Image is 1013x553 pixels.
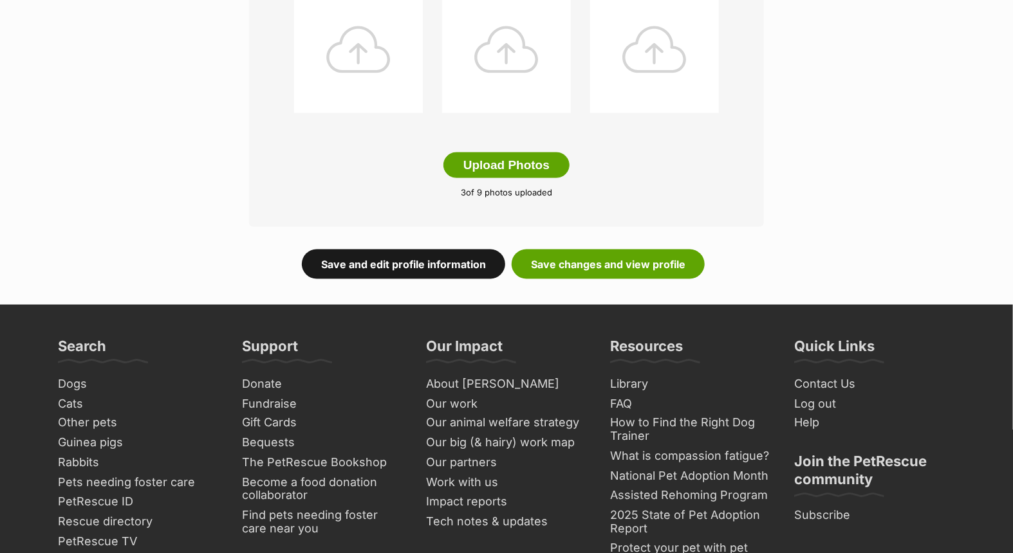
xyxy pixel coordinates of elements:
a: Other pets [53,413,224,433]
span: 3 [461,187,466,197]
a: Dogs [53,374,224,394]
a: Save and edit profile information [302,249,505,279]
a: Save changes and view profile [512,249,705,279]
a: Impact reports [421,493,592,512]
a: Assisted Rehoming Program [605,486,776,506]
a: Donate [237,374,408,394]
h3: Join the PetRescue community [794,453,955,496]
h3: Support [242,337,298,363]
a: Fundraise [237,394,408,414]
h3: Quick Links [794,337,875,363]
a: Rabbits [53,453,224,473]
a: Our big (& hairy) work map [421,433,592,453]
a: What is compassion fatigue? [605,447,776,467]
a: Cats [53,394,224,414]
a: PetRescue ID [53,493,224,512]
a: How to Find the Right Dog Trainer [605,413,776,446]
a: Subscribe [789,506,960,526]
a: About [PERSON_NAME] [421,374,592,394]
a: Rescue directory [53,512,224,532]
a: Tech notes & updates [421,512,592,532]
a: Become a food donation collaborator [237,473,408,506]
a: The PetRescue Bookshop [237,453,408,473]
a: Help [789,413,960,433]
h3: Our Impact [426,337,503,363]
a: Log out [789,394,960,414]
a: Bequests [237,433,408,453]
a: National Pet Adoption Month [605,467,776,487]
a: PetRescue TV [53,532,224,552]
a: FAQ [605,394,776,414]
a: Our work [421,394,592,414]
a: Guinea pigs [53,433,224,453]
a: Gift Cards [237,413,408,433]
a: Contact Us [789,374,960,394]
a: Our animal welfare strategy [421,413,592,433]
a: Work with us [421,473,592,493]
h3: Resources [610,337,683,363]
button: Upload Photos [443,152,570,178]
a: Find pets needing foster care near you [237,506,408,539]
p: of 9 photos uploaded [268,186,745,199]
a: Our partners [421,453,592,473]
h3: Search [58,337,106,363]
a: Pets needing foster care [53,473,224,493]
a: Library [605,374,776,394]
a: 2025 State of Pet Adoption Report [605,506,776,539]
